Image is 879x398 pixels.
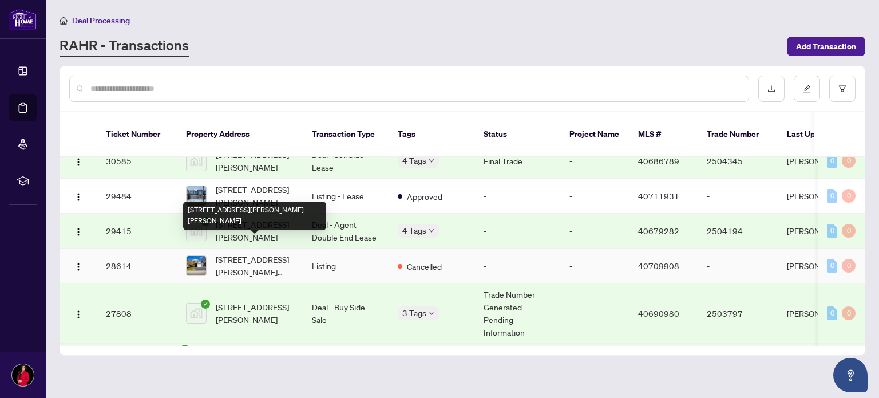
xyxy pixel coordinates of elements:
[187,151,206,171] img: thumbnail-img
[74,192,83,202] img: Logo
[303,214,389,249] td: Deal - Agent Double End Lease
[842,224,856,238] div: 0
[474,144,560,179] td: Final Trade
[827,189,837,203] div: 0
[97,249,177,283] td: 28614
[183,202,326,230] div: [STREET_ADDRESS][PERSON_NAME][PERSON_NAME]
[429,228,434,234] span: down
[638,156,679,166] span: 40686789
[216,301,294,326] span: [STREET_ADDRESS][PERSON_NAME]
[9,9,37,30] img: logo
[827,224,837,238] div: 0
[758,76,785,102] button: download
[474,112,560,157] th: Status
[829,76,856,102] button: filter
[402,154,426,167] span: 4 Tags
[560,249,629,283] td: -
[778,112,864,157] th: Last Updated By
[97,283,177,344] td: 27808
[69,152,88,170] button: Logo
[778,283,864,344] td: [PERSON_NAME]
[187,304,206,323] img: thumbnail-img
[12,364,34,386] img: Profile Icon
[97,179,177,214] td: 29484
[187,186,206,206] img: thumbnail-img
[778,214,864,249] td: [PERSON_NAME]
[389,112,474,157] th: Tags
[638,308,679,318] span: 40690980
[74,310,83,319] img: Logo
[74,157,83,167] img: Logo
[778,144,864,179] td: [PERSON_NAME]
[216,183,294,208] span: [STREET_ADDRESS][PERSON_NAME]
[638,261,679,271] span: 40709908
[698,112,778,157] th: Trade Number
[402,224,426,237] span: 4 Tags
[629,112,698,157] th: MLS #
[216,218,294,243] span: [STREET_ADDRESS][PERSON_NAME]
[97,112,177,157] th: Ticket Number
[216,253,294,278] span: [STREET_ADDRESS][PERSON_NAME][PERSON_NAME]
[69,257,88,275] button: Logo
[560,283,629,344] td: -
[638,191,679,201] span: 40711931
[698,144,778,179] td: 2504345
[474,214,560,249] td: -
[698,283,778,344] td: 2503797
[838,85,846,93] span: filter
[69,222,88,240] button: Logo
[842,259,856,273] div: 0
[97,144,177,179] td: 30585
[303,112,389,157] th: Transaction Type
[429,158,434,164] span: down
[429,310,434,316] span: down
[803,85,811,93] span: edit
[72,15,130,26] span: Deal Processing
[767,85,775,93] span: download
[74,262,83,271] img: Logo
[60,36,189,57] a: RAHR - Transactions
[74,227,83,237] img: Logo
[560,179,629,214] td: -
[833,358,868,392] button: Open asap
[778,179,864,214] td: [PERSON_NAME]
[827,154,837,168] div: 0
[794,76,820,102] button: edit
[474,179,560,214] td: -
[474,283,560,344] td: Trade Number Generated - Pending Information
[778,249,864,283] td: [PERSON_NAME]
[407,190,442,203] span: Approved
[698,249,778,283] td: -
[187,221,206,241] img: thumbnail-img
[787,37,865,56] button: Add Transaction
[303,144,389,179] td: Deal - Sell Side Lease
[201,300,210,309] span: check-circle
[827,259,837,273] div: 0
[698,179,778,214] td: -
[796,37,856,56] span: Add Transaction
[187,256,206,275] img: thumbnail-img
[60,17,68,25] span: home
[638,226,679,236] span: 40679282
[560,112,629,157] th: Project Name
[407,260,442,273] span: Cancelled
[474,249,560,283] td: -
[827,306,837,320] div: 0
[560,214,629,249] td: -
[216,148,294,174] span: [STREET_ADDRESS][PERSON_NAME]
[698,214,778,249] td: 2504194
[402,306,426,320] span: 3 Tags
[97,214,177,249] td: 29415
[303,179,389,214] td: Listing - Lease
[177,112,303,157] th: Property Address
[842,154,856,168] div: 0
[560,144,629,179] td: -
[303,249,389,283] td: Listing
[303,283,389,344] td: Deal - Buy Side Sale
[842,306,856,320] div: 0
[842,189,856,203] div: 0
[69,187,88,205] button: Logo
[180,345,189,354] span: check-circle
[69,304,88,322] button: Logo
